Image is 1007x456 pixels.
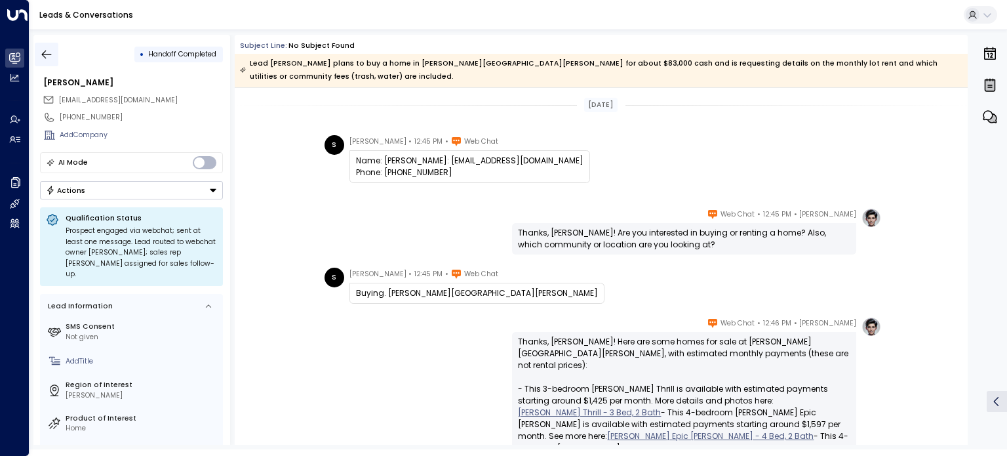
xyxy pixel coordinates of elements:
[518,407,661,419] a: [PERSON_NAME] Thrill - 3 Bed, 2 Bath
[445,268,448,281] span: •
[43,77,223,89] div: [PERSON_NAME]
[46,186,86,195] div: Actions
[414,135,443,148] span: 12:45 PM
[757,317,760,330] span: •
[861,317,881,337] img: profile-logo.png
[799,317,856,330] span: [PERSON_NAME]
[40,181,223,199] button: Actions
[794,208,797,221] span: •
[584,98,618,112] div: [DATE]
[66,321,219,332] label: SMS Consent
[763,208,791,221] span: 12:45 PM
[607,430,814,442] a: [PERSON_NAME] Epic [PERSON_NAME] - 4 Bed, 2 Bath
[799,208,856,221] span: [PERSON_NAME]
[59,95,178,106] span: susanmello527@gmail.com
[794,317,797,330] span: •
[39,9,133,20] a: Leads & Conversations
[240,41,287,51] span: Subject Line:
[445,135,448,148] span: •
[408,268,412,281] span: •
[66,213,217,223] p: Qualification Status
[60,112,223,123] div: [PHONE_NUMBER]
[66,356,219,367] div: AddTitle
[58,156,88,169] div: AI Mode
[721,208,755,221] span: Web Chat
[66,423,219,434] div: Home
[356,155,583,178] div: Name: [PERSON_NAME]: [EMAIL_ADDRESS][DOMAIN_NAME] Phone: [PHONE_NUMBER]
[59,95,178,105] span: [EMAIL_ADDRESS][DOMAIN_NAME]
[148,49,216,59] span: Handoff Completed
[325,268,344,287] div: S
[140,45,144,63] div: •
[518,227,850,251] div: Thanks, [PERSON_NAME]! Are you interested in buying or renting a home? Also, which community or l...
[356,287,598,299] div: Buying. [PERSON_NAME][GEOGRAPHIC_DATA][PERSON_NAME]
[240,57,962,83] div: Lead [PERSON_NAME] plans to buy a home in [PERSON_NAME][GEOGRAPHIC_DATA][PERSON_NAME] for about $...
[60,130,223,140] div: AddCompany
[45,301,113,312] div: Lead Information
[464,268,498,281] span: Web Chat
[414,268,443,281] span: 12:45 PM
[40,181,223,199] div: Button group with a nested menu
[408,135,412,148] span: •
[464,135,498,148] span: Web Chat
[288,41,355,51] div: No subject found
[861,208,881,228] img: profile-logo.png
[763,317,791,330] span: 12:46 PM
[66,226,217,280] div: Prospect engaged via webchat; sent at least one message. Lead routed to webchat owner [PERSON_NAM...
[66,413,219,424] label: Product of Interest
[757,208,760,221] span: •
[721,317,755,330] span: Web Chat
[66,332,219,342] div: Not given
[349,135,406,148] span: [PERSON_NAME]
[66,380,219,390] label: Region of Interest
[325,135,344,155] div: S
[66,390,219,401] div: [PERSON_NAME]
[349,268,406,281] span: [PERSON_NAME]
